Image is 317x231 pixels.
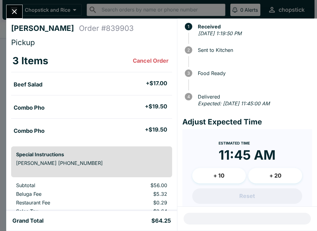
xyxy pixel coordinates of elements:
[145,126,167,133] h5: + $19.50
[11,182,172,217] table: orders table
[14,127,45,135] h5: Combo Pho
[195,47,312,53] span: Sent to Kitchen
[107,191,167,197] p: $5.32
[198,100,270,107] em: Expected: [DATE] 11:45:00 AM
[187,94,190,99] text: 4
[248,168,302,183] button: + 20
[146,80,167,87] h5: + $17.00
[16,160,167,166] p: [PERSON_NAME] [PHONE_NUMBER]
[12,217,44,225] h5: Grand Total
[219,141,250,145] span: Estimated Time
[16,208,97,214] p: Sales Tax
[14,81,42,88] h5: Beef Salad
[130,55,171,67] button: Cancel Order
[107,199,167,206] p: $0.29
[151,217,171,225] h5: $64.25
[11,50,172,141] table: orders table
[192,168,246,183] button: + 10
[16,182,97,188] p: Subtotal
[195,24,312,29] span: Received
[12,55,48,67] h3: 3 Items
[11,24,79,33] h4: [PERSON_NAME]
[182,117,312,127] h4: Adjust Expected Time
[188,24,189,29] text: 1
[195,94,312,99] span: Delivered
[219,147,276,163] time: 11:45 AM
[107,182,167,188] p: $56.00
[14,104,45,111] h5: Combo Pho
[16,151,167,157] h6: Special Instructions
[7,5,22,18] button: Close
[195,70,312,76] span: Food Ready
[79,24,134,33] h4: Order # 839903
[145,103,167,110] h5: + $19.50
[198,30,241,36] em: [DATE] 1:19:50 PM
[107,208,167,214] p: $2.64
[11,38,35,47] span: Pickup
[187,71,190,76] text: 3
[187,48,190,52] text: 2
[16,199,97,206] p: Restaurant Fee
[16,191,97,197] p: Beluga Fee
